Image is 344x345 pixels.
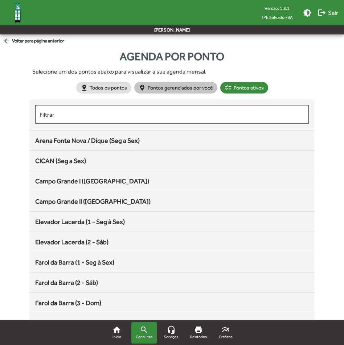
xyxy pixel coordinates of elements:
span: Serviços [164,334,178,340]
mat-chip: Pontos gerenciados por você [134,82,217,93]
mat-icon: brightness_medium [303,8,312,17]
mat-chip: Todos os pontos [76,82,131,93]
mat-icon: print [194,325,203,334]
span: Farol da Barra (3 - Dom) [35,299,101,307]
span: Sair [318,6,338,19]
a: Serviços [159,322,184,344]
mat-icon: pin_drop [81,84,88,91]
mat-icon: logout [318,8,326,17]
span: Voltar para página anterior [3,37,64,45]
a: Consultas [131,322,157,344]
span: Elevador Lacerda (1 - Seg à Sex) [35,218,125,225]
a: Gráficos [213,322,238,344]
span: CICAN (Seg a Sex) [35,157,86,165]
mat-icon: person_pin_circle [139,84,146,91]
mat-icon: checklist [225,84,232,91]
span: Gráficos [219,334,233,340]
span: TPE Salvador/BA [255,13,299,22]
span: Arena Fonte Nova / Dique (Seg a Sex) [35,137,140,144]
img: Logo [6,1,29,25]
mat-icon: search [140,325,148,334]
mat-chip: Pontos ativos [220,82,268,93]
span: Início [112,334,121,340]
span: Farol da Barra (1 - Seg à Sex) [35,258,114,266]
span: Elevador Lacerda (2 - Sáb) [35,238,108,246]
span: Farol da Barra - Lingua Espanhola [35,319,129,327]
mat-icon: headset_mic [167,325,176,334]
span: Consultas [136,334,152,340]
mat-icon: home [112,325,121,334]
div: Versão: 1.8.1 [255,4,299,13]
span: Farol da Barra (2 - Sáb) [35,279,98,286]
span: Campo Grande II ([GEOGRAPHIC_DATA]) [35,198,151,205]
div: Selecione um dos pontos abaixo para visualizar a sua agenda mensal. [32,67,312,76]
span: Campo Grande I ([GEOGRAPHIC_DATA]) [35,177,149,185]
mat-icon: multiline_chart [221,325,230,334]
div: Agenda por ponto [29,48,315,65]
span: Relatórios [190,334,207,340]
a: Início [104,322,130,344]
a: Relatórios [186,322,211,344]
button: Sair [315,6,341,19]
mat-icon: arrow_back [3,37,12,45]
